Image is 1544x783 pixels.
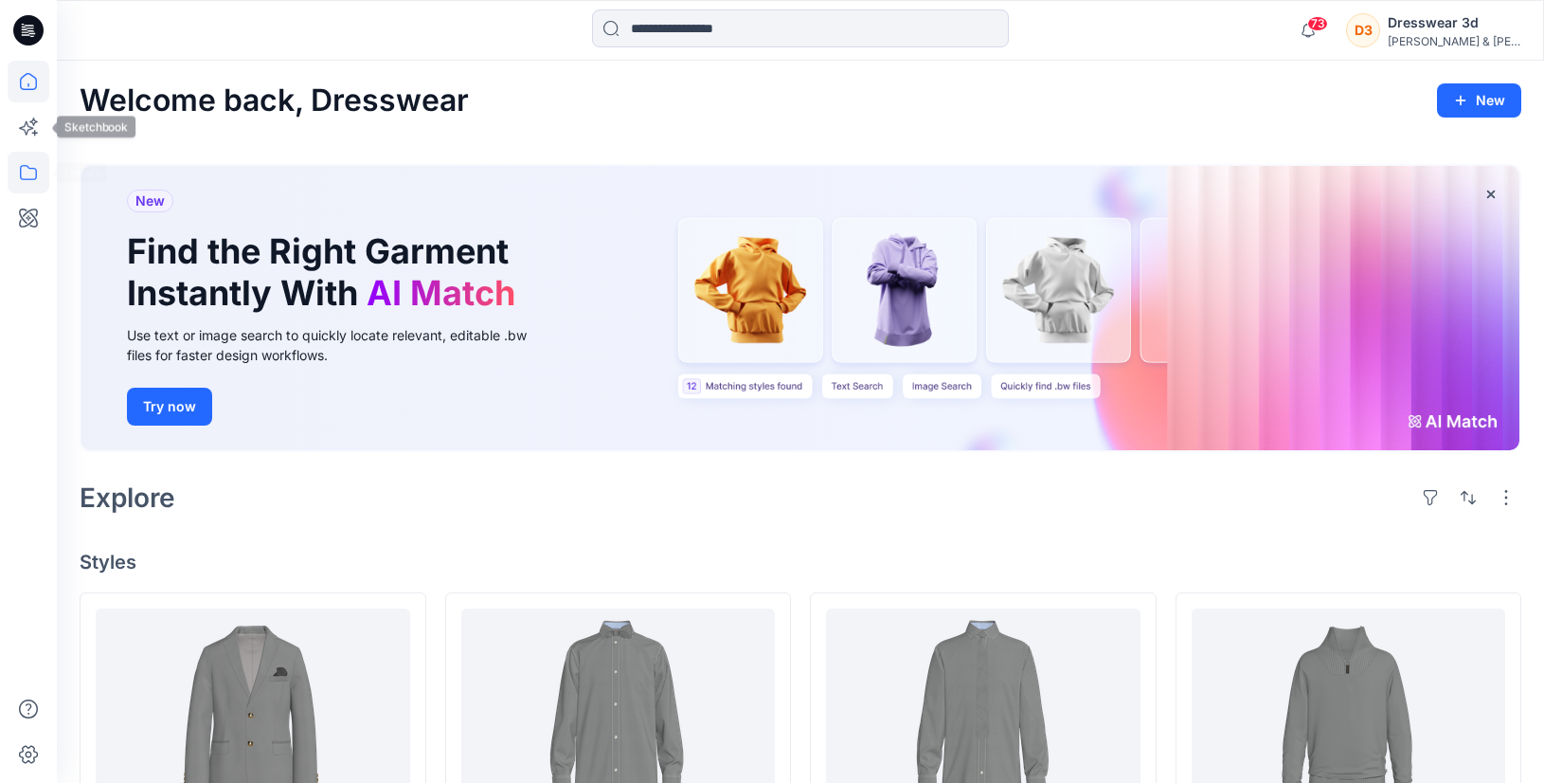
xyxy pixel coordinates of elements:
div: [PERSON_NAME] & [PERSON_NAME] [1388,34,1520,48]
div: Dresswear 3d [1388,11,1520,34]
h1: Find the Right Garment Instantly With [127,231,525,313]
button: Try now [127,388,212,426]
div: Use text or image search to quickly locate relevant, editable .bw files for faster design workflows. [127,325,553,365]
span: 73 [1307,16,1328,31]
h4: Styles [80,551,1521,574]
div: D3 [1346,13,1380,47]
span: AI Match [367,272,515,314]
span: New [135,190,165,212]
button: New [1437,83,1521,118]
h2: Welcome back, Dresswear [80,83,469,118]
h2: Explore [80,483,175,513]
